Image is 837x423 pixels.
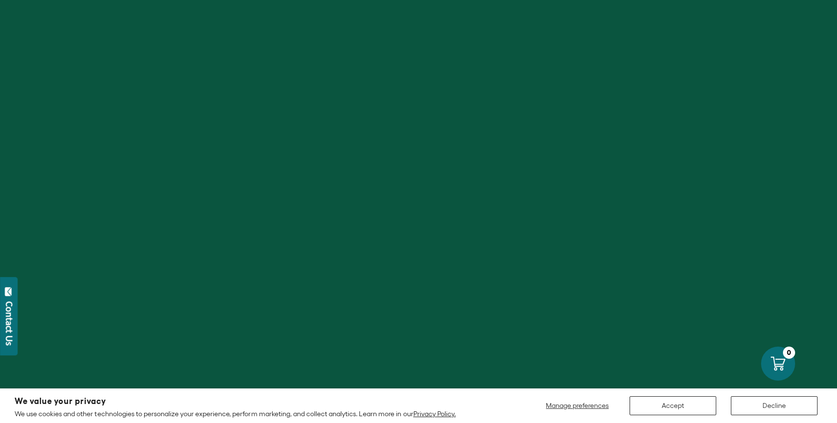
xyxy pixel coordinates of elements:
[15,397,456,405] h2: We value your privacy
[731,396,818,415] button: Decline
[783,347,795,359] div: 0
[630,396,716,415] button: Accept
[540,396,615,415] button: Manage preferences
[15,409,456,418] p: We use cookies and other technologies to personalize your experience, perform marketing, and coll...
[4,301,14,346] div: Contact Us
[546,402,609,409] span: Manage preferences
[413,410,456,418] a: Privacy Policy.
